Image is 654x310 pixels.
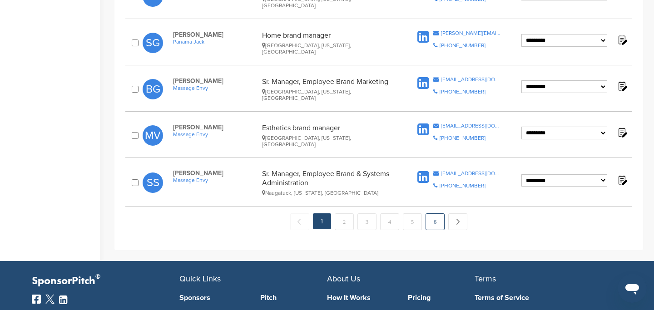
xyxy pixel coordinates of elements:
[475,274,496,284] span: Terms
[327,294,394,301] a: How It Works
[440,43,486,48] div: [PHONE_NUMBER]
[262,31,396,55] div: Home brand manager
[173,177,258,183] a: Massage Envy
[262,135,396,148] div: [GEOGRAPHIC_DATA], [US_STATE], [GEOGRAPHIC_DATA]
[618,274,647,303] iframe: Button to launch messaging window
[313,213,331,229] em: 1
[262,123,396,148] div: Esthetics brand manager
[179,294,247,301] a: Sponsors
[426,213,445,230] a: 6
[290,213,309,230] span: ← Previous
[95,271,100,282] span: ®
[32,275,179,288] p: SponsorPitch
[440,89,486,94] div: [PHONE_NUMBER]
[143,33,163,53] span: SG
[441,123,501,128] div: [EMAIL_ADDRESS][DOMAIN_NAME]
[173,39,258,45] a: Panama Jack
[335,213,354,230] a: 2
[173,77,258,85] span: [PERSON_NAME]
[380,213,399,230] a: 4
[179,274,221,284] span: Quick Links
[327,274,360,284] span: About Us
[403,213,422,230] a: 5
[357,213,377,230] a: 3
[173,31,258,39] span: [PERSON_NAME]
[262,190,396,196] div: Naugatuck, [US_STATE], [GEOGRAPHIC_DATA]
[616,174,628,186] img: Notes
[441,77,501,82] div: [EMAIL_ADDRESS][DOMAIN_NAME]
[262,42,396,55] div: [GEOGRAPHIC_DATA], [US_STATE], [GEOGRAPHIC_DATA]
[475,294,609,301] a: Terms of Service
[32,295,41,304] img: Facebook
[143,79,163,99] span: BG
[262,89,396,101] div: [GEOGRAPHIC_DATA], [US_STATE], [GEOGRAPHIC_DATA]
[173,169,258,177] span: [PERSON_NAME]
[440,135,486,141] div: [PHONE_NUMBER]
[440,183,486,188] div: [PHONE_NUMBER]
[260,294,327,301] a: Pitch
[143,125,163,146] span: MV
[616,80,628,92] img: Notes
[262,169,396,196] div: Sr. Manager, Employee Brand & Systems Administration
[616,127,628,138] img: Notes
[262,77,396,101] div: Sr. Manager, Employee Brand Marketing
[173,85,258,91] a: Massage Envy
[441,171,501,176] div: [EMAIL_ADDRESS][DOMAIN_NAME]
[173,131,258,138] a: Massage Envy
[441,30,501,36] div: [PERSON_NAME][EMAIL_ADDRESS][DOMAIN_NAME]
[616,34,628,45] img: Notes
[448,213,467,230] a: Next →
[408,294,475,301] a: Pricing
[45,295,54,304] img: Twitter
[173,123,258,131] span: [PERSON_NAME]
[143,172,163,193] span: SS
